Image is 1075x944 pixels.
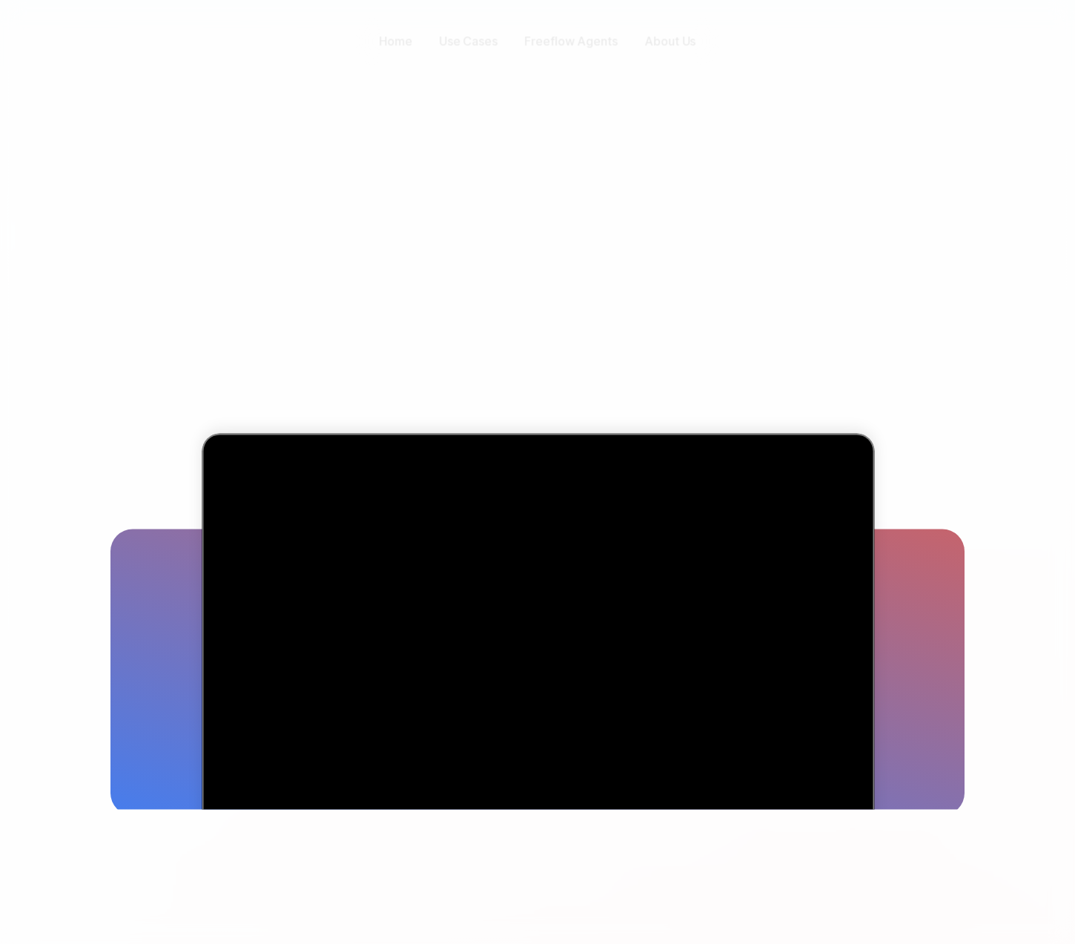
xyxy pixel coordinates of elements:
[637,30,703,53] a: About Us
[644,33,695,50] p: About Us
[517,30,625,53] a: Freeflow Agents
[439,33,497,50] p: Use Cases
[524,33,618,50] p: Freeflow Agents
[202,434,874,911] div: Visual chart illustrating a 78% increase in efficiency across 33 regions between 2021 and 2024, w...
[431,30,505,53] button: Use Cases
[379,33,412,50] p: Home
